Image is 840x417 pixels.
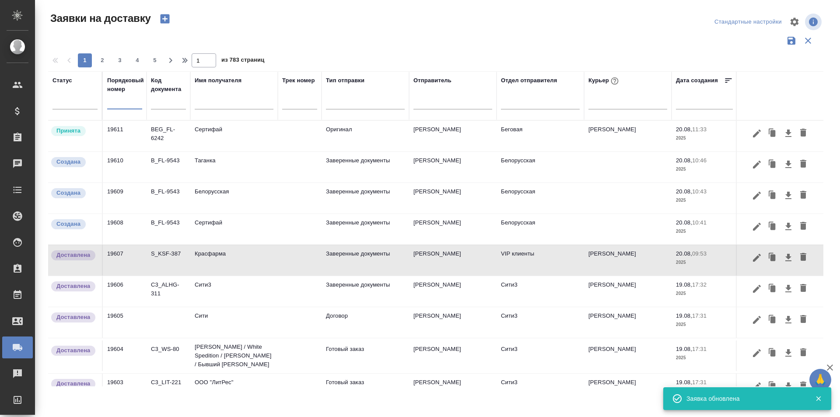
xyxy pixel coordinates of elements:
button: Скачать [781,345,796,361]
button: Редактировать [749,187,764,204]
td: [PERSON_NAME] / White Spedition / [PERSON_NAME] / Бывший [PERSON_NAME] [190,338,278,373]
div: Документы доставлены, фактическая дата доставки проставиться автоматически [50,312,98,323]
td: Готовый заказ [322,340,409,371]
button: 4 [130,53,144,67]
td: Договор [322,307,409,338]
div: split button [712,15,784,29]
div: Порядковый номер [107,76,144,94]
span: 5 [148,56,162,65]
td: [PERSON_NAME] [409,276,497,307]
td: [PERSON_NAME] [584,121,672,151]
td: [PERSON_NAME] [409,307,497,338]
td: Беговая [497,121,584,151]
p: Принята [56,126,80,135]
td: Заверенные документы [322,276,409,307]
button: Закрыть [809,395,827,403]
td: Заверенные документы [322,245,409,276]
td: BEG_FL-6242 [147,121,190,151]
div: Код документа [151,76,186,94]
p: 2025 [676,258,733,267]
button: Редактировать [749,249,764,266]
p: 19.08, [676,312,692,319]
button: 5 [148,53,162,67]
td: 19606 [103,276,147,307]
td: C3_LIT-221 [147,374,190,404]
button: Скачать [781,312,796,328]
p: 20.08, [676,219,692,226]
button: Удалить [796,249,811,266]
span: Настроить таблицу [784,11,805,32]
span: Посмотреть информацию [805,14,823,30]
p: Доставлена [56,346,90,355]
td: [PERSON_NAME] [584,307,672,338]
p: 20.08, [676,188,692,195]
td: ООО "ЛитРес" [190,374,278,404]
td: C3_ALHG-311 [147,276,190,307]
button: Клонировать [764,156,781,173]
p: 11:33 [692,126,707,133]
p: 17:31 [692,346,707,352]
td: 19604 [103,340,147,371]
td: B_FL-9543 [147,183,190,214]
p: 2025 [676,289,733,298]
button: 2 [95,53,109,67]
p: 17:32 [692,281,707,288]
button: Редактировать [749,125,764,142]
button: Удалить [796,125,811,142]
td: Белорусская [190,183,278,214]
button: Клонировать [764,312,781,328]
td: Готовый заказ [322,374,409,404]
td: 19610 [103,152,147,182]
p: 10:46 [692,157,707,164]
p: 2025 [676,354,733,362]
button: Удалить [796,312,811,328]
p: Создана [56,220,80,228]
td: S_KSF-387 [147,245,190,276]
button: Редактировать [749,312,764,328]
button: Скачать [781,378,796,395]
button: Редактировать [749,218,764,235]
td: 19609 [103,183,147,214]
button: Редактировать [749,345,764,361]
div: Новая заявка, еще не передана в работу [50,187,98,199]
p: 2025 [676,227,733,236]
p: 2025 [676,196,733,205]
td: Сити3 [497,307,584,338]
div: Новая заявка, еще не передана в работу [50,156,98,168]
button: 🙏 [809,369,831,391]
div: Документы доставлены, фактическая дата доставки проставиться автоматически [50,378,98,390]
span: из 783 страниц [221,55,264,67]
button: Скачать [781,280,796,297]
td: Заверенные документы [322,152,409,182]
p: 19.08, [676,379,692,385]
p: 20.08, [676,126,692,133]
td: Заверенные документы [322,214,409,245]
td: [PERSON_NAME] [409,245,497,276]
button: Скачать [781,249,796,266]
button: Сохранить фильтры [783,32,800,49]
p: 17:31 [692,312,707,319]
button: Клонировать [764,345,781,361]
td: [PERSON_NAME] [584,374,672,404]
td: Сити3 [190,276,278,307]
td: B_FL-9543 [147,152,190,182]
p: Доставлена [56,282,90,291]
td: B_FL-9543 [147,214,190,245]
button: Редактировать [749,156,764,173]
button: Создать [154,11,175,26]
button: Сбросить фильтры [800,32,816,49]
button: Скачать [781,218,796,235]
button: Скачать [781,125,796,142]
td: 19603 [103,374,147,404]
p: Доставлена [56,313,90,322]
button: Удалить [796,345,811,361]
p: Доставлена [56,379,90,388]
p: 10:41 [692,219,707,226]
div: Новая заявка, еще не передана в работу [50,218,98,230]
td: [PERSON_NAME] [409,152,497,182]
button: Клонировать [764,218,781,235]
td: [PERSON_NAME] [409,183,497,214]
td: 19611 [103,121,147,151]
td: VIP клиенты [497,245,584,276]
td: [PERSON_NAME] [584,245,672,276]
